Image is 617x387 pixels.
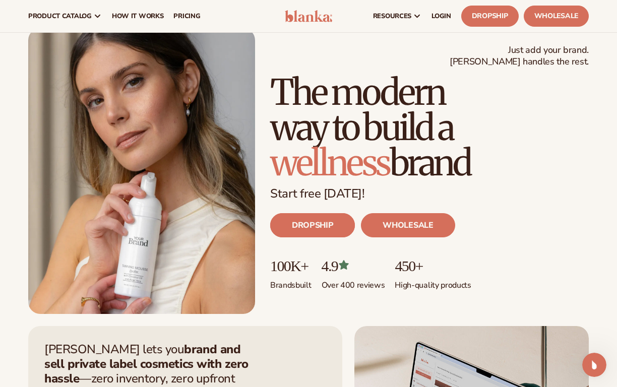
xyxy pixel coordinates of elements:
span: How It Works [112,12,164,20]
span: wellness [270,141,390,185]
span: 😞 [140,283,154,303]
p: Start free [DATE]! [270,186,589,201]
span: 😃 [192,283,207,303]
span: Just add your brand. [PERSON_NAME] handles the rest. [450,44,589,68]
div: Close [322,4,340,22]
span: LOGIN [431,12,451,20]
p: High-quality products [395,274,471,291]
span: disappointed reaction [134,283,160,303]
span: pricing [173,12,200,20]
button: Collapse window [303,4,322,23]
iframe: Intercom live chat [582,353,606,377]
a: WHOLESALE [361,213,455,237]
span: product catalog [28,12,92,20]
button: go back [7,4,26,23]
img: logo [285,10,332,22]
img: Blanka hero private label beauty Female holding tanning mousse [28,28,255,314]
strong: brand and sell private label cosmetics with zero hassle [44,341,249,386]
span: resources [373,12,411,20]
div: Did this answer your question? [12,273,335,284]
a: DROPSHIP [270,213,355,237]
a: Wholesale [524,6,589,27]
a: Open in help center [133,315,214,324]
h1: The modern way to build a brand [270,75,589,180]
p: 4.9 [322,257,385,274]
span: smiley reaction [187,283,213,303]
p: 450+ [395,257,471,274]
span: 😐 [166,283,180,303]
span: neutral face reaction [160,283,187,303]
p: Brands built [270,274,312,291]
p: Over 400 reviews [322,274,385,291]
a: Dropship [461,6,519,27]
p: 100K+ [270,257,312,274]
